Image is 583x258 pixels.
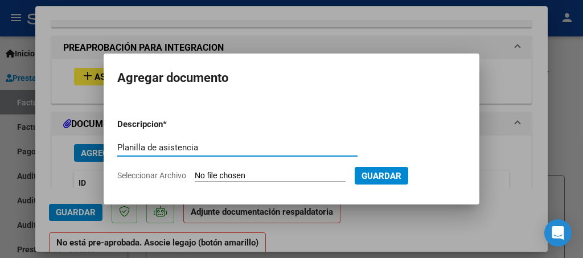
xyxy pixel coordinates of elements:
[117,67,466,89] h2: Agregar documento
[362,171,401,181] span: Guardar
[117,118,222,131] p: Descripcion
[117,171,186,180] span: Seleccionar Archivo
[355,167,408,185] button: Guardar
[544,219,572,247] div: Open Intercom Messenger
